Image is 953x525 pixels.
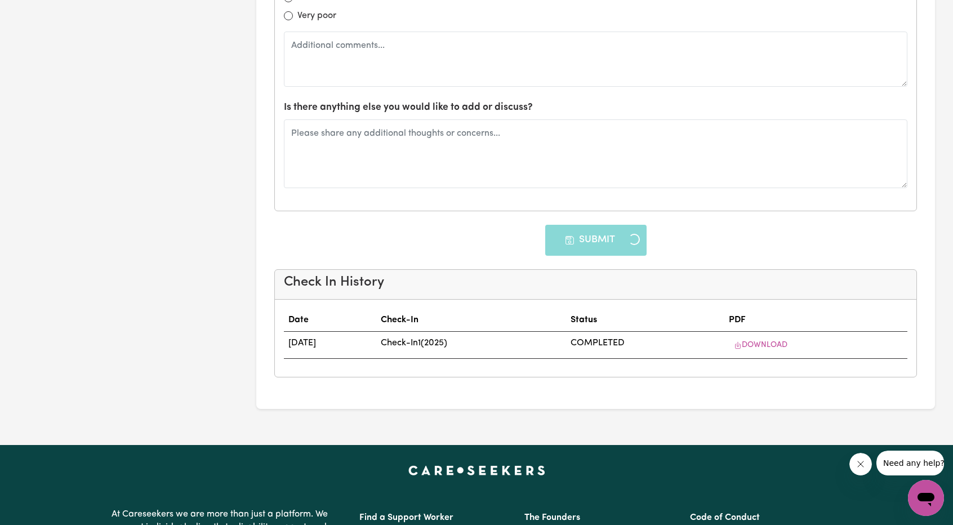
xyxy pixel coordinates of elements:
a: Careseekers home page [408,465,545,474]
td: Check-In 1 ( 2025 ) [376,332,566,359]
a: Find a Support Worker [359,513,453,522]
th: Status [566,309,725,332]
button: Download [729,336,792,354]
iframe: Message from company [876,451,944,475]
th: PDF [724,309,907,332]
span: Need any help? [7,8,68,17]
td: COMPLETED [566,332,725,359]
label: Very poor [297,9,336,23]
label: Is there anything else you would like to add or discuss? [284,100,533,115]
iframe: Button to launch messaging window [908,480,944,516]
th: Check-In [376,309,566,332]
td: [DATE] [284,332,376,359]
th: Date [284,309,376,332]
a: Code of Conduct [690,513,760,522]
iframe: Close message [849,453,872,475]
a: The Founders [524,513,580,522]
h4: Check In History [284,274,907,291]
